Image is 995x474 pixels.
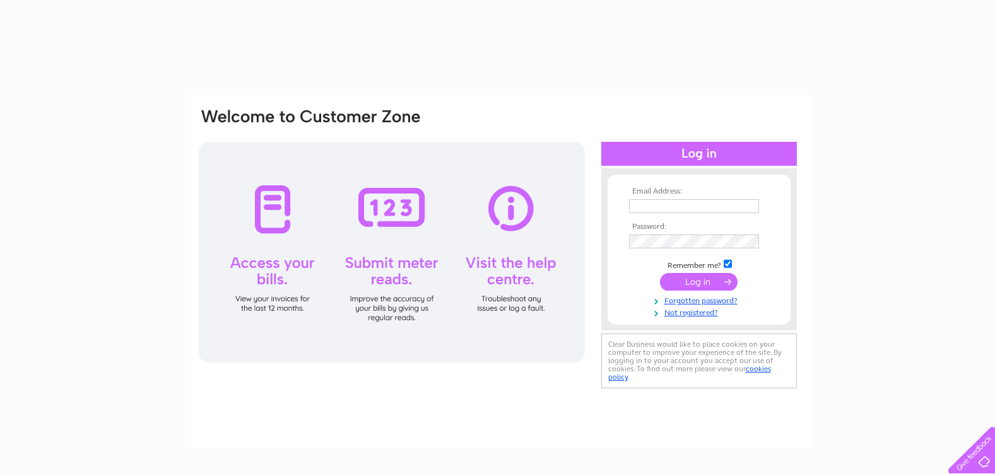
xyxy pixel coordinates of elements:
[601,333,797,388] div: Clear Business would like to place cookies on your computer to improve your experience of the sit...
[626,187,772,196] th: Email Address:
[626,258,772,270] td: Remember me?
[660,273,738,291] input: Submit
[629,294,772,306] a: Forgotten password?
[608,364,771,381] a: cookies policy
[626,223,772,231] th: Password:
[629,306,772,318] a: Not registered?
